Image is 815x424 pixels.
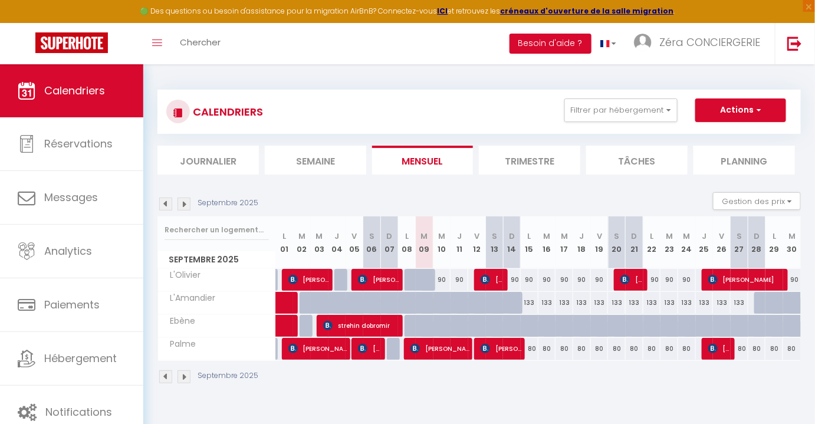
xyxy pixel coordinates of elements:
[44,351,117,366] span: Hébergement
[481,268,504,291] span: [PERSON_NAME]
[591,292,609,314] div: 133
[276,216,294,269] th: 01
[358,268,399,291] span: [PERSON_NAME]
[737,231,742,242] abbr: S
[788,231,796,242] abbr: M
[538,292,556,314] div: 133
[543,231,550,242] abbr: M
[643,216,661,269] th: 22
[438,6,448,16] a: ICI
[323,314,400,337] span: strehin dobromir
[556,292,573,314] div: 133
[190,98,263,125] h3: CALENDRIERS
[564,98,678,122] button: Filtrer par hébergement
[678,216,696,269] th: 24
[643,292,661,314] div: 133
[171,23,229,64] a: Chercher
[783,338,801,360] div: 80
[410,337,469,360] span: [PERSON_NAME] and [PERSON_NAME]
[625,23,775,64] a: ... Zéra CONCIERGERIE
[282,231,286,242] abbr: L
[783,269,801,291] div: 90
[479,146,580,175] li: Trimestre
[44,244,92,258] span: Analytics
[678,269,696,291] div: 90
[538,269,556,291] div: 90
[44,136,113,151] span: Réservations
[265,146,366,175] li: Semaine
[708,268,785,291] span: [PERSON_NAME]
[44,190,98,205] span: Messages
[783,216,801,269] th: 30
[713,192,801,210] button: Gestion des prix
[787,36,802,51] img: logout
[405,231,409,242] abbr: L
[421,231,428,242] abbr: M
[748,338,766,360] div: 80
[288,268,330,291] span: [PERSON_NAME]
[160,269,204,282] span: L'Olivier
[643,269,661,291] div: 90
[719,231,725,242] abbr: V
[372,146,474,175] li: Mensuel
[694,146,795,175] li: Planning
[608,338,626,360] div: 80
[521,269,538,291] div: 90
[521,338,538,360] div: 80
[198,198,258,209] p: Septembre 2025
[316,231,323,242] abbr: M
[369,231,374,242] abbr: S
[683,231,691,242] abbr: M
[678,292,696,314] div: 133
[632,231,637,242] abbr: D
[608,292,626,314] div: 133
[35,32,108,53] img: Super Booking
[643,338,661,360] div: 80
[311,216,328,269] th: 03
[695,98,786,122] button: Actions
[573,269,591,291] div: 90
[634,34,652,51] img: ...
[457,231,462,242] abbr: J
[363,216,381,269] th: 06
[328,216,346,269] th: 04
[180,36,221,48] span: Chercher
[773,231,776,242] abbr: L
[398,216,416,269] th: 08
[44,83,105,98] span: Calendriers
[660,216,678,269] th: 23
[538,216,556,269] th: 16
[626,338,643,360] div: 80
[481,337,522,360] span: [PERSON_NAME]
[765,216,783,269] th: 29
[556,216,573,269] th: 17
[9,5,45,40] button: Ouvrir le widget de chat LiveChat
[591,269,609,291] div: 90
[509,231,515,242] abbr: D
[650,231,653,242] abbr: L
[620,268,644,291] span: [PERSON_NAME]
[468,216,486,269] th: 12
[591,216,609,269] th: 19
[157,146,259,175] li: Journalier
[451,216,468,269] th: 11
[731,292,748,314] div: 133
[765,338,783,360] div: 80
[561,231,568,242] abbr: M
[334,231,339,242] abbr: J
[696,292,714,314] div: 133
[158,251,275,268] span: Septembre 2025
[433,216,451,269] th: 10
[352,231,357,242] abbr: V
[556,269,573,291] div: 90
[503,216,521,269] th: 14
[660,292,678,314] div: 133
[492,231,497,242] abbr: S
[293,216,311,269] th: 02
[702,231,706,242] abbr: J
[451,269,468,291] div: 90
[713,292,731,314] div: 133
[160,315,204,328] span: Ebène
[754,231,760,242] abbr: D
